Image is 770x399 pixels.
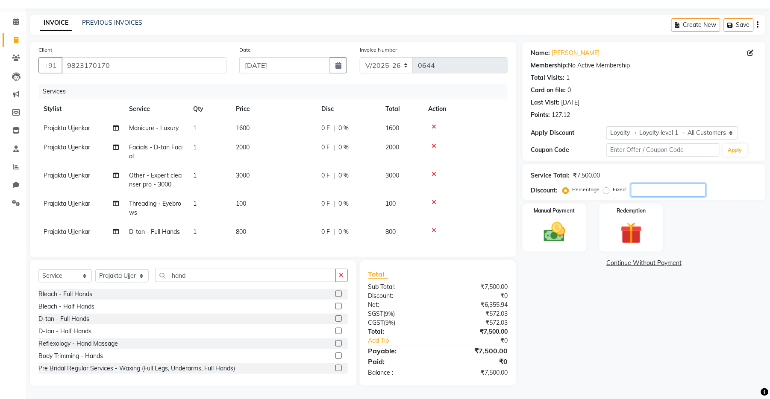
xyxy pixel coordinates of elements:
span: 100 [385,200,396,207]
div: ( ) [362,318,438,327]
span: 0 F [321,227,330,236]
span: Facials - D-tan Facial [129,143,182,160]
span: SGST [368,310,384,317]
label: Invoice Number [360,46,397,54]
div: Total: [362,327,438,336]
span: 1 [193,143,197,151]
span: 1 [193,228,197,236]
div: Net: [362,300,438,309]
span: | [333,171,335,180]
span: 2000 [236,143,250,151]
div: Sub Total: [362,283,438,291]
div: Discount: [362,291,438,300]
span: 0 % [338,171,349,180]
label: Fixed [613,186,626,193]
a: Continue Without Payment [524,259,764,268]
span: 0 % [338,143,349,152]
label: Date [239,46,251,54]
div: ₹7,500.00 [438,283,514,291]
th: Action [423,99,508,119]
span: 1 [193,200,197,207]
div: 127.12 [552,111,570,119]
th: Stylist [38,99,124,119]
span: 1 [193,172,197,179]
a: INVOICE [40,15,72,31]
input: Enter Offer / Coupon Code [606,143,719,157]
span: 100 [236,200,246,207]
div: ₹7,500.00 [438,368,514,377]
div: Discount: [531,186,558,195]
div: ( ) [362,309,438,318]
div: Apply Discount [531,128,606,137]
img: _gift.svg [614,220,649,247]
div: ₹572.03 [438,318,514,327]
span: CGST [368,319,384,326]
a: Add Tip [362,336,451,345]
span: | [333,143,335,152]
div: Bleach - Full Hands [38,290,92,299]
span: Prajakta Ujjenkar [44,172,90,179]
div: Coupon Code [531,146,606,154]
div: Service Total: [531,171,570,180]
label: Redemption [617,207,646,215]
th: Disc [316,99,380,119]
div: Bleach - Half Hands [38,302,94,311]
span: 0 F [321,124,330,133]
span: 800 [236,228,246,236]
span: Prajakta Ujjenkar [44,228,90,236]
input: Search or Scan [155,269,336,282]
th: Service [124,99,188,119]
span: D-tan - Full Hands [129,228,180,236]
div: 0 [568,86,571,95]
div: Points: [531,111,550,119]
label: Percentage [573,186,600,193]
th: Price [231,99,316,119]
div: Name: [531,49,550,58]
span: 800 [385,228,396,236]
div: ₹6,355.94 [438,300,514,309]
span: 3000 [236,172,250,179]
div: Membership: [531,61,568,70]
span: 0 % [338,124,349,133]
span: | [333,199,335,208]
span: 0 F [321,199,330,208]
div: ₹0 [451,336,514,345]
div: ₹0 [438,356,514,367]
span: Other - Expert cleanser pro - 3000 [129,172,182,188]
div: ₹7,500.00 [438,327,514,336]
th: Total [380,99,423,119]
div: 1 [567,73,570,82]
div: Total Visits: [531,73,565,82]
span: 0 % [338,227,349,236]
div: Card on file: [531,86,566,95]
input: Search by Name/Mobile/Email/Code [62,57,226,73]
div: ₹7,500.00 [573,171,600,180]
div: ₹572.03 [438,309,514,318]
label: Manual Payment [534,207,575,215]
div: D-tan - Full Hands [38,315,89,323]
div: Payable: [362,346,438,356]
span: 1600 [385,124,399,132]
div: Last Visit: [531,98,560,107]
span: 3000 [385,172,399,179]
a: [PERSON_NAME] [552,49,600,58]
span: Prajakta Ujjenkar [44,143,90,151]
span: 2000 [385,143,399,151]
div: Balance : [362,368,438,377]
div: ₹7,500.00 [438,346,514,356]
div: D-tan - Half Hands [38,327,91,336]
label: Client [38,46,52,54]
button: Save [724,18,754,32]
div: No Active Membership [531,61,757,70]
span: Total [368,270,388,279]
span: Prajakta Ujjenkar [44,200,90,207]
div: Services [39,84,514,99]
span: 1 [193,124,197,132]
span: 0 % [338,199,349,208]
span: 0 F [321,171,330,180]
span: 9% [385,310,394,317]
div: Pre Bridal Regular Services - Waxing (Full Legs, Underarms, Full Hands) [38,364,235,373]
span: Threading - Eyebrows [129,200,181,216]
span: 0 F [321,143,330,152]
button: Apply [723,144,747,157]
